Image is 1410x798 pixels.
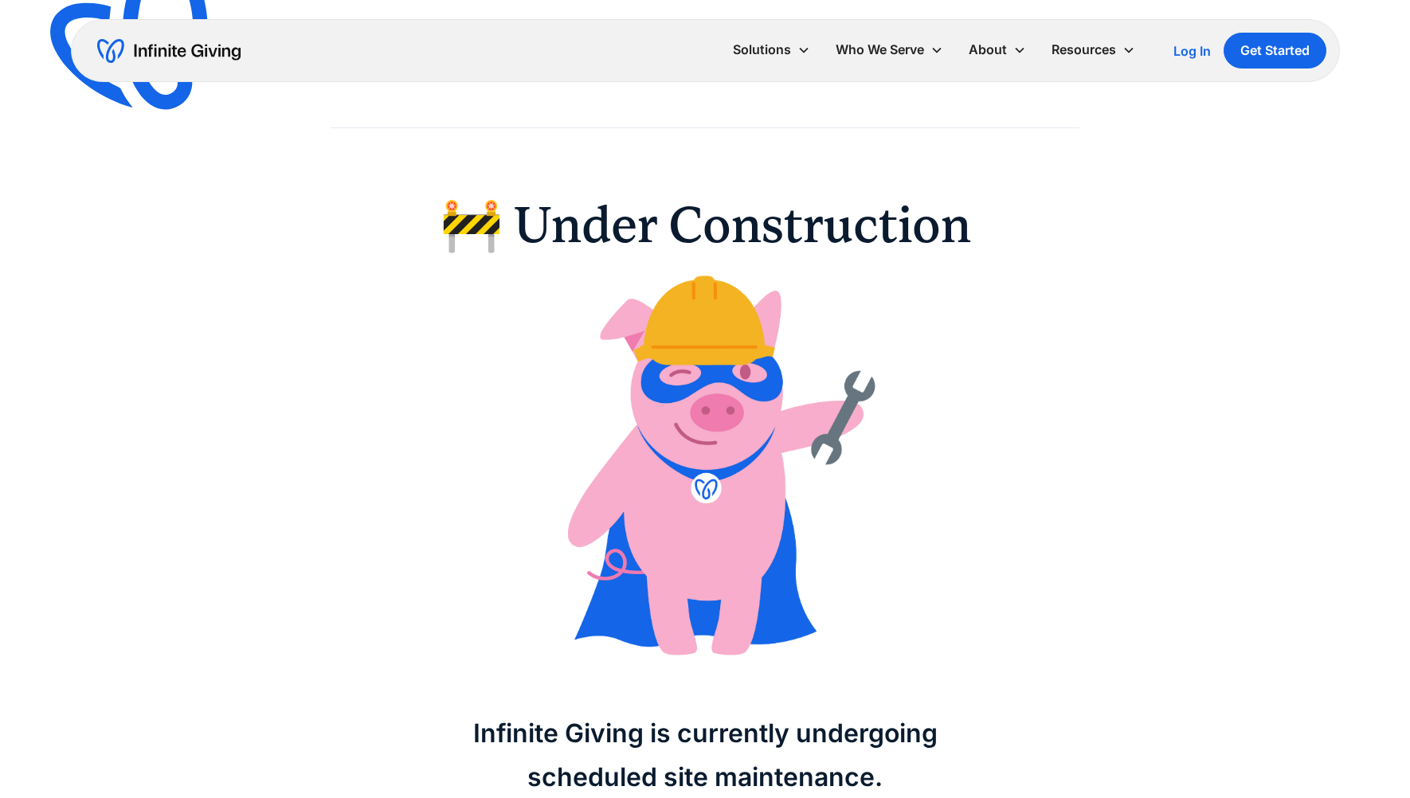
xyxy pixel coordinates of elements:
[720,33,823,67] div: Solutions
[836,39,924,61] div: Who We Serve
[956,33,1039,67] div: About
[1224,33,1326,68] a: Get Started
[1039,33,1148,67] div: Resources
[1052,39,1116,61] div: Resources
[733,39,791,61] div: Solutions
[823,33,956,67] div: Who We Serve
[969,39,1007,61] div: About
[473,718,938,792] strong: Infinite Giving is currently undergoing scheduled site maintenance.
[1173,41,1211,61] a: Log In
[97,38,241,64] a: home
[1173,45,1211,57] div: Log In
[440,193,971,256] h1: 🚧 Under Construction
